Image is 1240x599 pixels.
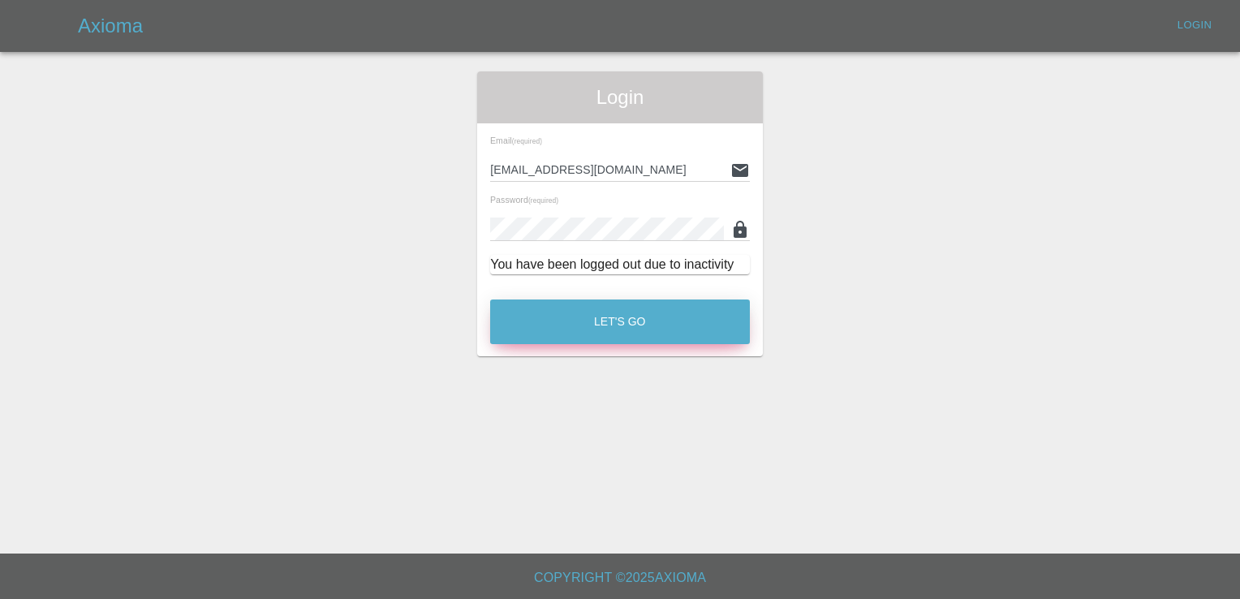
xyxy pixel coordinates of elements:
[490,136,542,145] span: Email
[490,255,750,274] div: You have been logged out due to inactivity
[1169,13,1221,38] a: Login
[528,197,558,205] small: (required)
[490,195,558,205] span: Password
[78,13,143,39] h5: Axioma
[512,138,542,145] small: (required)
[490,84,750,110] span: Login
[13,567,1227,589] h6: Copyright © 2025 Axioma
[490,299,750,344] button: Let's Go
